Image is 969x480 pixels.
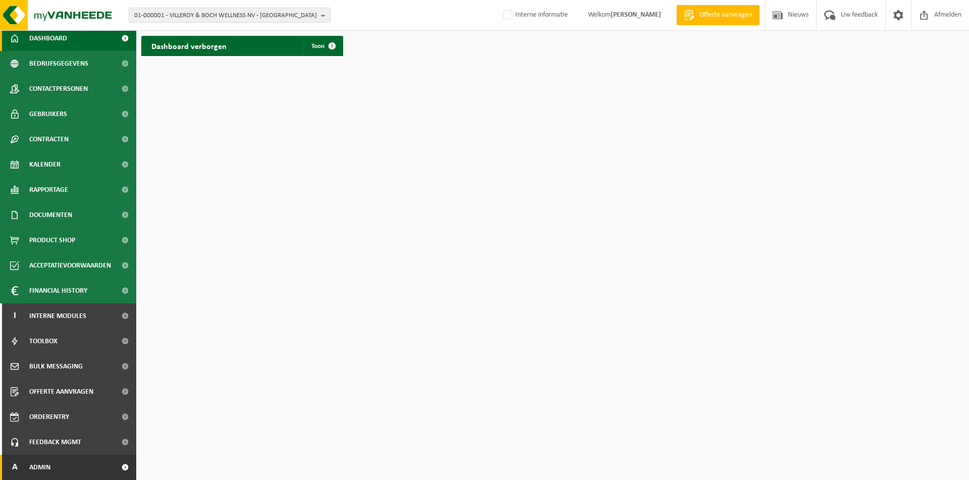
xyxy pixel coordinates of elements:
[29,329,58,354] span: Toolbox
[29,152,61,177] span: Kalender
[29,253,111,278] span: Acceptatievoorwaarden
[29,430,81,455] span: Feedback MGMT
[29,455,50,480] span: Admin
[29,177,68,202] span: Rapportage
[29,228,75,253] span: Product Shop
[10,303,19,329] span: I
[10,455,19,480] span: A
[129,8,331,23] button: 01-000001 - VILLEROY & BOCH WELLNESS NV - [GEOGRAPHIC_DATA]
[29,127,69,152] span: Contracten
[697,10,755,20] span: Offerte aanvragen
[29,303,86,329] span: Interne modules
[501,8,568,23] label: Interne informatie
[29,379,93,404] span: Offerte aanvragen
[29,101,67,127] span: Gebruikers
[29,404,114,430] span: Orderentry Goedkeuring
[611,11,661,19] strong: [PERSON_NAME]
[29,278,87,303] span: Financial History
[29,202,72,228] span: Documenten
[141,36,237,56] h2: Dashboard verborgen
[311,43,325,49] span: Toon
[29,354,83,379] span: Bulk Messaging
[134,8,317,23] span: 01-000001 - VILLEROY & BOCH WELLNESS NV - [GEOGRAPHIC_DATA]
[29,76,88,101] span: Contactpersonen
[676,5,760,25] a: Offerte aanvragen
[29,26,67,51] span: Dashboard
[303,36,342,56] a: Toon
[29,51,88,76] span: Bedrijfsgegevens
